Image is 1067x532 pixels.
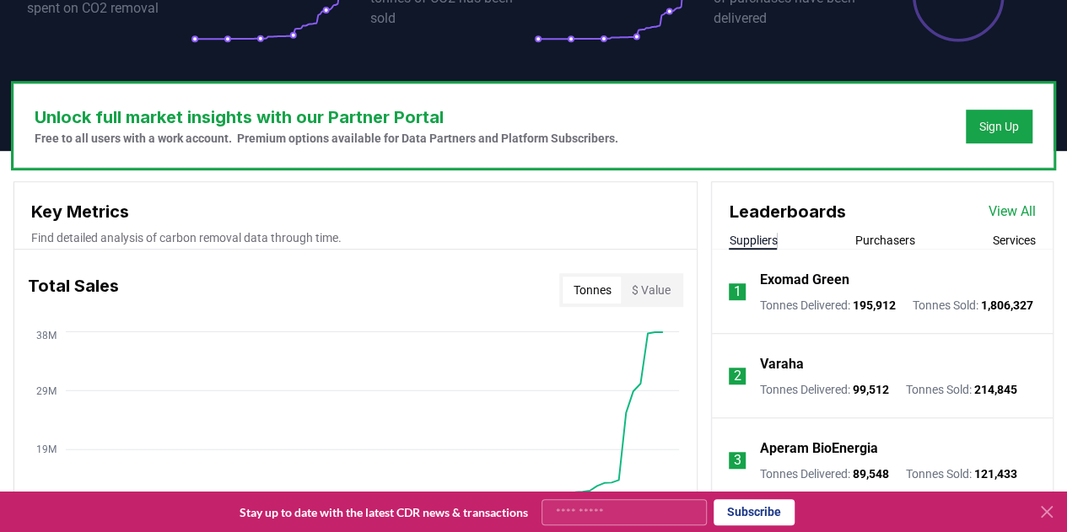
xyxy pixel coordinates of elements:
p: Tonnes Delivered : [759,297,895,314]
tspan: 19M [36,443,57,455]
tspan: 29M [36,384,57,396]
span: 121,433 [973,467,1016,481]
button: Sign Up [966,110,1032,143]
h3: Total Sales [28,273,119,307]
p: Tonnes Delivered : [759,465,888,482]
a: Aperam BioEnergia [759,438,877,459]
span: 1,806,327 [980,298,1032,312]
a: Sign Up [979,118,1019,135]
p: Find detailed analysis of carbon removal data through time. [31,229,680,246]
tspan: 38M [36,329,57,341]
p: 1 [734,282,741,302]
p: Tonnes Delivered : [759,381,888,398]
span: 99,512 [852,383,888,396]
button: Purchasers [855,232,915,249]
span: 214,845 [973,383,1016,396]
p: Tonnes Sold : [905,465,1016,482]
a: Varaha [759,354,803,374]
button: Services [993,232,1036,249]
button: Tonnes [563,277,621,304]
p: Free to all users with a work account. Premium options available for Data Partners and Platform S... [35,130,618,147]
h3: Leaderboards [729,199,845,224]
button: Suppliers [729,232,777,249]
span: 89,548 [852,467,888,481]
p: Tonnes Sold : [912,297,1032,314]
p: 2 [734,366,741,386]
button: $ Value [621,277,680,304]
a: View All [989,202,1036,222]
h3: Key Metrics [31,199,680,224]
h3: Unlock full market insights with our Partner Portal [35,105,618,130]
p: Tonnes Sold : [905,381,1016,398]
a: Exomad Green [759,270,849,290]
span: 195,912 [852,298,895,312]
p: 3 [734,450,741,470]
